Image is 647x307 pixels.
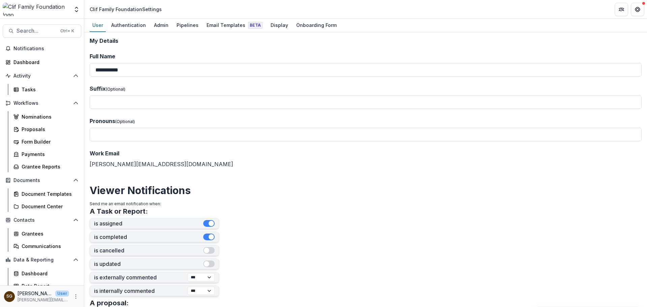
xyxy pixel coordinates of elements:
div: User [90,20,106,30]
h3: A Task or Report: [90,207,148,215]
div: Payments [22,151,76,158]
div: Clif Family Foundation Settings [90,6,162,13]
div: Dashboard [22,270,76,277]
label: is assigned [94,220,203,227]
a: Proposals [11,124,81,135]
span: Work Email [90,150,119,157]
a: Data Report [11,280,81,291]
button: Open Contacts [3,215,81,225]
a: Nominations [11,111,81,122]
a: Form Builder [11,136,81,147]
span: Beta [248,22,263,29]
span: Send me an email notification when: [90,201,161,206]
a: Admin [151,19,171,32]
a: Dashboard [3,57,81,68]
label: is internally commented [94,288,188,294]
a: Authentication [109,19,149,32]
button: Open Workflows [3,98,81,109]
h3: A proposal: [90,299,129,307]
a: Grantees [11,228,81,239]
div: Authentication [109,20,149,30]
div: Email Templates [204,20,265,30]
label: is completed [94,234,203,240]
div: [PERSON_NAME][EMAIL_ADDRESS][DOMAIN_NAME] [90,149,642,168]
span: Contacts [13,217,70,223]
a: Tasks [11,84,81,95]
a: Email Templates Beta [204,19,265,32]
a: Payments [11,149,81,160]
span: Workflows [13,100,70,106]
span: Activity [13,73,70,79]
button: Get Help [631,3,644,16]
a: Display [268,19,291,32]
span: (Optional) [106,87,125,92]
button: Partners [615,3,628,16]
p: [PERSON_NAME] [18,290,53,297]
label: is cancelled [94,247,203,254]
button: Open Data & Reporting [3,254,81,265]
a: Communications [11,241,81,252]
div: Tasks [22,86,76,93]
span: Documents [13,178,70,183]
span: Notifications [13,46,79,52]
button: Open entity switcher [72,3,81,16]
div: Form Builder [22,138,76,145]
span: Full Name [90,53,115,60]
label: is externally commented [94,274,188,281]
img: Clif Family Foundation logo [3,3,69,16]
button: More [72,293,80,301]
p: [PERSON_NAME][EMAIL_ADDRESS][DOMAIN_NAME] [18,297,69,303]
div: Onboarding Form [294,20,339,30]
span: Suffix [90,85,106,92]
button: Search... [3,24,81,38]
a: Document Center [11,201,81,212]
div: Communications [22,243,76,250]
div: Nominations [22,113,76,120]
button: Open Activity [3,70,81,81]
button: Open Documents [3,175,81,186]
div: Data Report [22,282,76,289]
div: Grantees [22,230,76,237]
div: Sarah Grady [6,294,12,299]
a: Document Templates [11,188,81,199]
h2: My Details [90,38,642,44]
a: Grantee Reports [11,161,81,172]
label: is updated [94,261,203,267]
span: Data & Reporting [13,257,70,263]
h2: Viewer Notifications [90,184,642,196]
div: Display [268,20,291,30]
div: Dashboard [13,59,76,66]
nav: breadcrumb [87,4,164,14]
p: User [55,290,69,297]
a: Pipelines [174,19,201,32]
div: Proposals [22,126,76,133]
span: (Optional) [115,119,135,124]
span: Search... [17,28,56,34]
span: Pronouns [90,118,115,124]
a: User [90,19,106,32]
button: Notifications [3,43,81,54]
div: Pipelines [174,20,201,30]
div: Admin [151,20,171,30]
a: Onboarding Form [294,19,339,32]
a: Dashboard [11,268,81,279]
div: Document Center [22,203,76,210]
div: Ctrl + K [59,27,75,35]
div: Grantee Reports [22,163,76,170]
div: Document Templates [22,190,76,197]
